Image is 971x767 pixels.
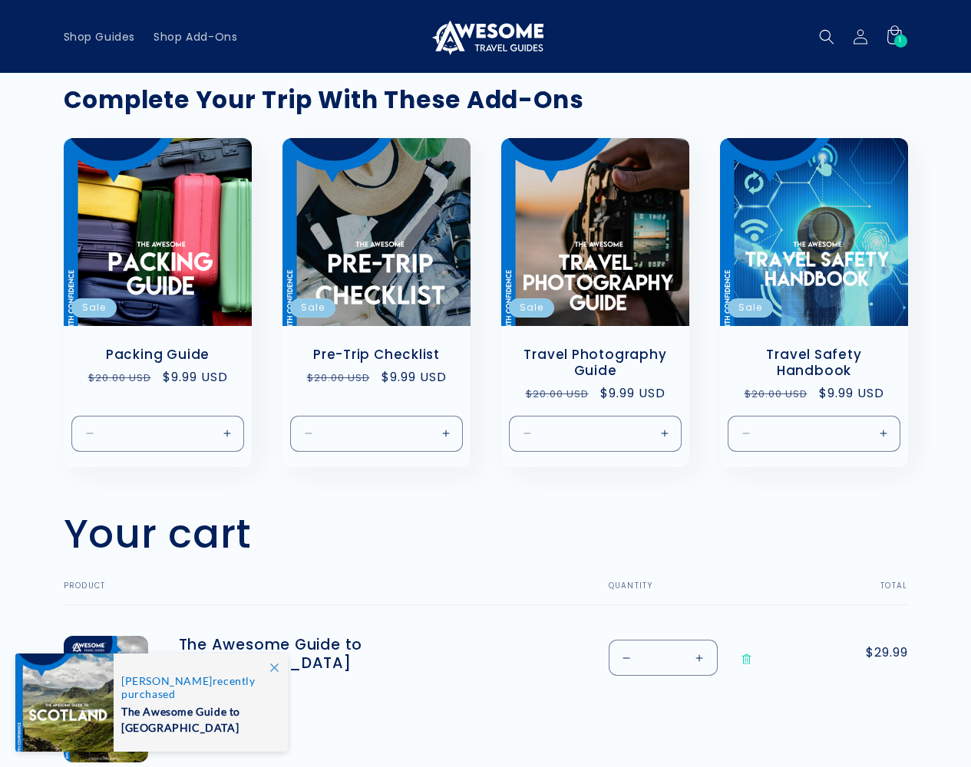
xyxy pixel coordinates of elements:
[133,415,183,451] input: Quantity for Default Title
[352,415,401,451] input: Quantity for Default Title
[810,20,844,54] summary: Search
[570,581,814,605] th: Quantity
[179,636,409,673] a: The Awesome Guide to [GEOGRAPHIC_DATA]
[298,347,455,363] a: Pre-Trip Checklist
[814,581,908,605] th: Total
[121,674,272,700] span: recently purchased
[644,640,682,676] input: Quantity for The Awesome Guide to Scotland
[54,21,145,53] a: Shop Guides
[735,347,893,379] a: Travel Safety Handbook
[121,700,272,736] span: The Awesome Guide to [GEOGRAPHIC_DATA]
[64,509,252,558] h1: Your cart
[154,30,237,44] span: Shop Add-Ons
[899,35,902,48] span: 1
[789,415,839,451] input: Quantity for Default Title
[570,415,620,451] input: Quantity for Default Title
[733,640,760,679] a: Remove The Awesome Guide to Scotland
[845,644,908,662] span: $29.99
[428,18,543,55] img: Awesome Travel Guides
[64,30,136,44] span: Shop Guides
[79,347,236,363] a: Packing Guide
[144,21,246,53] a: Shop Add-Ons
[64,83,584,117] strong: Complete Your Trip With These Add-Ons
[64,581,570,605] th: Product
[64,138,908,467] ul: Slider
[179,677,409,693] div: $29.99
[422,12,549,61] a: Awesome Travel Guides
[121,674,213,687] span: [PERSON_NAME]
[517,347,674,379] a: Travel Photography Guide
